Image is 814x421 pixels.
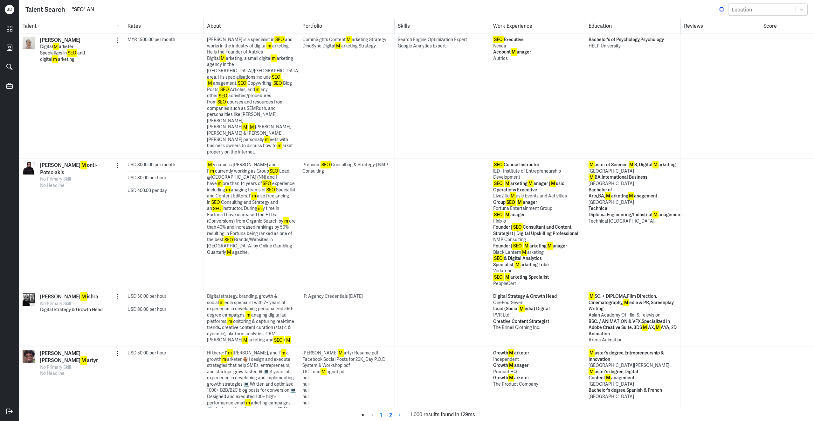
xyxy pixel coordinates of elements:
[493,318,582,325] p: Creative Content Strategist
[272,79,283,87] mark: SEO
[493,362,582,369] p: Growth anager
[5,5,14,14] div: J D
[642,324,648,331] mark: M
[221,355,227,363] mark: m
[589,199,677,206] p: [GEOGRAPHIC_DATA]
[40,37,80,44] a: [PERSON_NAME]
[302,356,391,369] div: Facebook Social Posts for 20K_Day P.O.D System & Workshop.pdf
[40,182,65,188] span: No Headline
[605,374,611,382] mark: M
[629,161,635,168] mark: M
[589,162,677,168] p: aster of Science , S, Digital arketing
[652,211,659,218] mark: M
[218,92,228,100] mark: SEO
[505,180,511,187] mark: M
[299,19,394,33] div: Portfolio
[40,162,114,176] a: [PERSON_NAME]Monti-Potsolakis
[207,79,213,87] mark: M
[508,374,514,382] mark: M
[493,168,582,181] p: iED - Institute of Entrepreneurship Development
[358,410,368,419] span: «
[128,37,175,42] span: MYR 1500.00 per month
[680,19,760,33] div: Reviews
[589,187,677,199] p: Bachelor of Arts , BA, arketing anagement
[302,37,391,43] div: CommSights Content arketing Strategy
[514,261,521,268] mark: M
[652,161,659,168] mark: M
[302,394,391,400] div: null
[274,36,285,43] mark: SEO
[493,350,582,356] p: Growth arketer
[493,273,504,281] mark: SEO
[207,161,213,168] mark: M
[40,350,114,364] p: [PERSON_NAME] [PERSON_NAME] artyr
[493,205,582,212] p: Fortuna Entertainment Group
[277,142,282,149] mark: m
[589,181,677,187] p: [GEOGRAPHIC_DATA]
[493,300,582,306] p: OneFourSeven
[257,205,263,212] mark: m
[506,198,516,206] mark: SEO
[242,123,248,131] mark: M
[40,307,121,313] p: Digital Strategy & Growth Head
[493,274,582,281] p: arketing Specialist
[732,6,752,13] div: Location
[376,410,386,419] a: Page 1
[255,86,261,93] mark: m
[251,192,257,200] mark: m
[505,273,511,281] mark: M
[128,175,166,181] span: USD 80.00 per hour
[220,54,226,62] mark: M
[493,356,582,363] p: Independent
[493,375,582,381] p: Growth arketer
[521,248,527,256] mark: M
[217,98,227,106] mark: SEO
[519,305,525,313] mark: M
[493,243,582,249] p: Founder | arketing anager
[490,19,585,33] div: Work Experience
[266,42,272,50] mark: m
[40,162,114,176] p: [PERSON_NAME] onti-Potsolakis
[589,349,595,357] mark: M
[512,223,523,231] mark: SEO
[321,368,327,375] mark: M
[589,218,677,225] p: Technical [GEOGRAPHIC_DATA]
[207,37,296,155] div: [PERSON_NAME] is a specialist in and works in the industry of digital arketing. He is the Founder...
[266,186,276,194] mark: SEO
[368,410,376,419] span: ‹
[493,162,582,168] p: Course Instructor
[40,44,121,50] p: Digital arketer
[589,350,677,362] p: aster's degree , Entrepreneurship & Innovation
[249,123,255,131] mark: M
[394,19,490,33] div: Skills
[262,180,272,187] mark: SEO
[207,162,296,255] div: y name is [PERSON_NAME] and I' currently working as Group Lead @[GEOGRAPHIC_DATA] (NN) and I have...
[550,180,556,187] mark: M
[245,399,251,407] mark: m
[398,43,486,49] div: Google Analytics Expert
[493,369,582,375] p: Product HQ
[585,19,680,33] div: Education
[493,181,582,193] p: arketing anager | usic Operations Executive
[493,36,504,43] mark: SEO
[493,199,582,206] p: Group anager
[589,174,677,181] p: BA , International Business
[269,167,279,175] mark: SEO
[124,19,203,33] div: Rates
[524,242,530,250] mark: M
[219,299,224,306] mark: m
[128,293,166,299] span: USD 50.00 per hour
[493,193,582,199] p: Live2 ltd usic Events and Activities
[589,369,677,381] p: aster's degree , Digital Content anagement
[589,292,595,300] mark: M
[493,293,582,300] p: Digital Strategy & Growth Head
[302,381,391,388] div: null
[493,211,504,218] mark: SEO
[589,168,677,175] p: [GEOGRAPHIC_DATA]
[302,350,391,356] div: [PERSON_NAME] artyr Resume.pdf
[589,293,677,312] p: SC. + DIPLOMA , Film Direction, Cinematography, edia & PR, Screenplay Writing
[410,410,475,419] span: 1,000 results found in 129ms
[510,192,516,200] mark: M
[302,375,391,381] div: null
[623,299,629,306] mark: M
